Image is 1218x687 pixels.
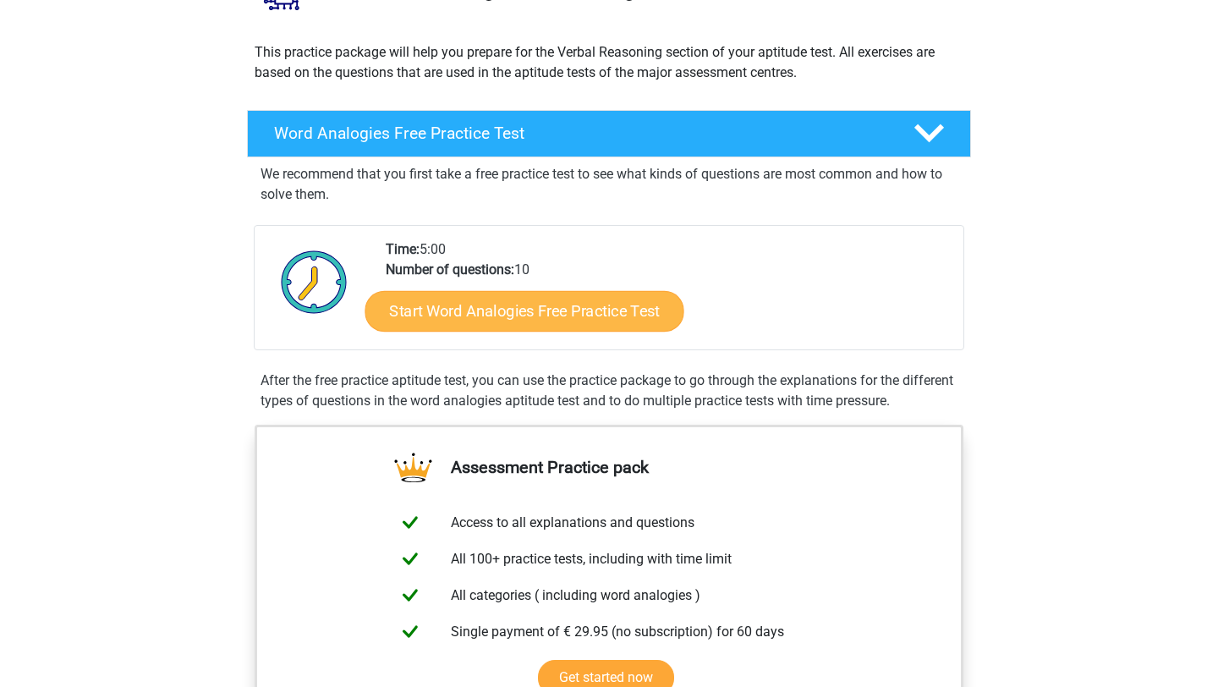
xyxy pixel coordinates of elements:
[386,261,514,278] b: Number of questions:
[274,124,886,143] h4: Word Analogies Free Practice Test
[386,241,420,257] b: Time:
[272,239,357,324] img: Clock
[261,164,957,205] p: We recommend that you first take a free practice test to see what kinds of questions are most com...
[254,371,964,411] div: After the free practice aptitude test, you can use the practice package to go through the explana...
[373,239,963,349] div: 5:00 10
[255,42,963,83] p: This practice package will help you prepare for the Verbal Reasoning section of your aptitude tes...
[240,110,978,157] a: Word Analogies Free Practice Test
[365,290,684,331] a: Start Word Analogies Free Practice Test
